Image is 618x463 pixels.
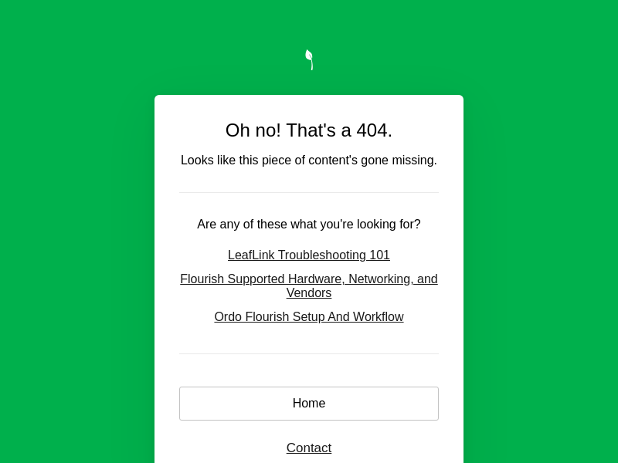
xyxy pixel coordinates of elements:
a: Flourish Supported Hardware, Networking, and Vendors [180,272,438,299]
a: Home [179,397,439,410]
p: Are any of these what you're looking for? [179,218,439,231]
a: LeafLink Troubleshooting 101 [228,248,390,262]
a: Ordo Flourish Setup And Workflow [214,310,403,323]
img: Flourish Help Center logo [305,49,313,70]
p: Looks like this piece of content's gone missing. [179,154,439,167]
button: Home [179,387,439,421]
h1: Oh no! That's a 404. [179,120,439,141]
a: Contact [287,441,332,455]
